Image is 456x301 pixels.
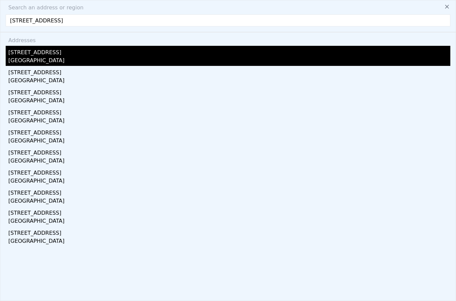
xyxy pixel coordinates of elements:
[8,186,450,197] div: [STREET_ADDRESS]
[6,32,450,46] div: Addresses
[8,226,450,237] div: [STREET_ADDRESS]
[8,86,450,97] div: [STREET_ADDRESS]
[8,77,450,86] div: [GEOGRAPHIC_DATA]
[8,166,450,177] div: [STREET_ADDRESS]
[8,217,450,226] div: [GEOGRAPHIC_DATA]
[8,57,450,66] div: [GEOGRAPHIC_DATA]
[8,106,450,117] div: [STREET_ADDRESS]
[8,97,450,106] div: [GEOGRAPHIC_DATA]
[8,126,450,137] div: [STREET_ADDRESS]
[8,197,450,206] div: [GEOGRAPHIC_DATA]
[8,157,450,166] div: [GEOGRAPHIC_DATA]
[8,46,450,57] div: [STREET_ADDRESS]
[8,177,450,186] div: [GEOGRAPHIC_DATA]
[8,117,450,126] div: [GEOGRAPHIC_DATA]
[8,206,450,217] div: [STREET_ADDRESS]
[8,137,450,146] div: [GEOGRAPHIC_DATA]
[8,237,450,246] div: [GEOGRAPHIC_DATA]
[8,146,450,157] div: [STREET_ADDRESS]
[3,4,83,12] span: Search an address or region
[8,66,450,77] div: [STREET_ADDRESS]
